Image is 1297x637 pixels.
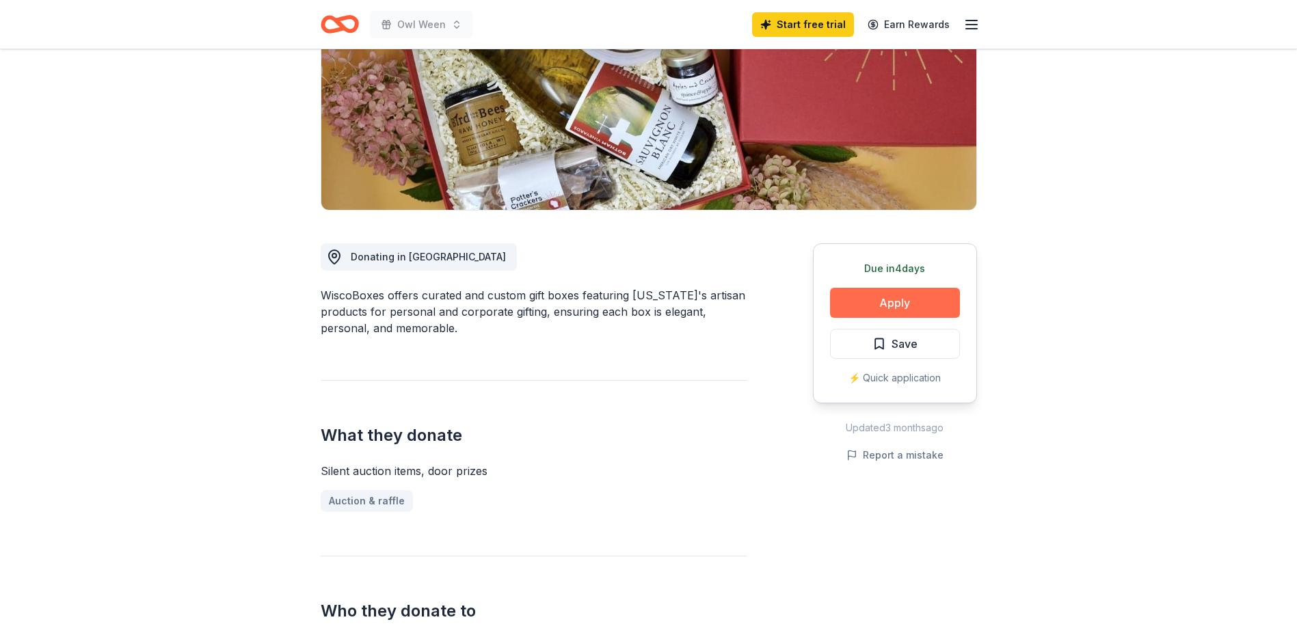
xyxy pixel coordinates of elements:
[830,288,960,318] button: Apply
[321,463,747,479] div: Silent auction items, door prizes
[830,370,960,386] div: ⚡️ Quick application
[370,11,473,38] button: Owl Ween
[892,335,918,353] span: Save
[846,447,944,463] button: Report a mistake
[321,490,413,512] a: Auction & raffle
[813,420,977,436] div: Updated 3 months ago
[397,16,446,33] span: Owl Ween
[321,600,747,622] h2: Who they donate to
[321,8,359,40] a: Home
[351,251,506,262] span: Donating in [GEOGRAPHIC_DATA]
[830,329,960,359] button: Save
[859,12,958,37] a: Earn Rewards
[321,424,747,446] h2: What they donate
[321,287,747,336] div: WiscoBoxes offers curated and custom gift boxes featuring [US_STATE]'s artisan products for perso...
[830,260,960,277] div: Due in 4 days
[752,12,854,37] a: Start free trial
